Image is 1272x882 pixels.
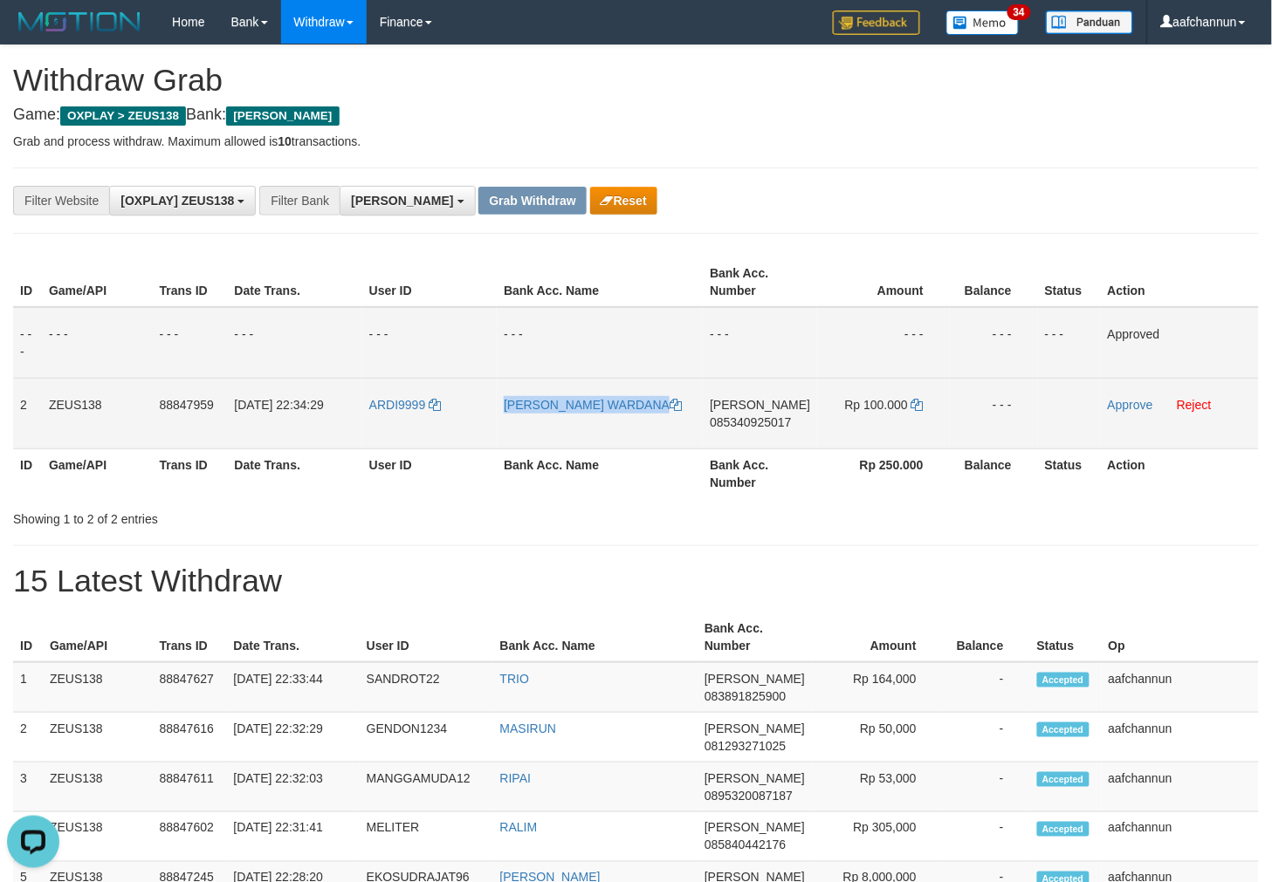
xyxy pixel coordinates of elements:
span: [PERSON_NAME] [351,194,453,208]
th: Bank Acc. Name [493,612,698,662]
span: 34 [1007,4,1031,20]
td: ZEUS138 [43,812,153,862]
span: [PERSON_NAME] [705,721,805,735]
th: Game/API [43,612,153,662]
a: RIPAI [500,771,532,785]
td: - - - [228,307,362,379]
td: GENDON1234 [360,713,493,762]
th: Status [1038,448,1101,498]
td: [DATE] 22:33:44 [227,662,360,713]
th: User ID [360,612,493,662]
span: [PERSON_NAME] [705,771,805,785]
td: [DATE] 22:32:03 [227,762,360,812]
img: MOTION_logo.png [13,9,146,35]
td: - - - [703,307,817,379]
th: Status [1038,257,1101,307]
td: - - - [1038,307,1101,379]
td: ZEUS138 [42,378,153,448]
th: Trans ID [153,448,228,498]
td: ZEUS138 [43,662,153,713]
td: - - - [950,378,1038,448]
button: [PERSON_NAME] [340,186,475,215]
span: Accepted [1037,822,1090,837]
th: Bank Acc. Number [703,257,817,307]
th: Action [1101,448,1259,498]
a: Copy 100000 to clipboard [911,398,924,412]
h1: 15 Latest Withdraw [13,564,1259,598]
th: Balance [950,257,1038,307]
td: Rp 164,000 [812,662,943,713]
button: [OXPLAY] ZEUS138 [109,186,256,215]
td: Rp 53,000 [812,762,943,812]
td: 2 [13,378,42,448]
td: [DATE] 22:32:29 [227,713,360,762]
a: [PERSON_NAME] WARDANA [504,398,682,412]
th: Game/API [42,257,153,307]
strong: 10 [278,134,292,148]
td: - - - [153,307,228,379]
th: Balance [943,612,1030,662]
span: 88847959 [160,398,214,412]
a: ARDI9999 [369,398,441,412]
td: aafchannun [1102,762,1259,812]
span: Copy 081293271025 to clipboard [705,739,786,753]
td: aafchannun [1102,812,1259,862]
h1: Withdraw Grab [13,63,1259,98]
td: 88847616 [153,713,227,762]
img: Feedback.jpg [833,10,920,35]
th: Bank Acc. Number [698,612,812,662]
td: Rp 50,000 [812,713,943,762]
th: Rp 250.000 [817,448,950,498]
button: Reset [590,187,657,215]
th: Date Trans. [228,448,362,498]
td: - - - [497,307,703,379]
th: Game/API [42,448,153,498]
span: [PERSON_NAME] [226,106,339,126]
th: Trans ID [153,612,227,662]
th: User ID [362,257,497,307]
td: - [943,713,1030,762]
div: Filter Website [13,186,109,215]
td: - - - [13,307,42,379]
span: [PERSON_NAME] [710,398,810,412]
td: ZEUS138 [43,713,153,762]
span: ARDI9999 [369,398,426,412]
a: Approve [1108,398,1153,412]
span: Accepted [1037,772,1090,787]
span: [PERSON_NAME] [705,672,805,686]
td: MELITER [360,812,493,862]
th: Amount [812,612,943,662]
td: - - - [817,307,950,379]
span: [DATE] 22:34:29 [235,398,324,412]
span: Copy 083891825900 to clipboard [705,689,786,703]
div: Showing 1 to 2 of 2 entries [13,503,517,528]
td: MANGGAMUDA12 [360,762,493,812]
span: Copy 085840442176 to clipboard [705,838,786,852]
th: Status [1030,612,1102,662]
span: Copy 085340925017 to clipboard [710,415,791,429]
td: - - - [362,307,497,379]
span: Copy 0895320087187 to clipboard [705,789,793,803]
a: Reject [1177,398,1212,412]
td: - - - [42,307,153,379]
a: TRIO [500,672,529,686]
th: Bank Acc. Name [497,257,703,307]
td: SANDROT22 [360,662,493,713]
th: Action [1101,257,1259,307]
div: Filter Bank [259,186,340,215]
span: [PERSON_NAME] [705,821,805,835]
th: Trans ID [153,257,228,307]
td: 88847627 [153,662,227,713]
th: Balance [950,448,1038,498]
th: Amount [817,257,950,307]
th: ID [13,612,43,662]
span: Rp 100.000 [845,398,908,412]
th: Date Trans. [228,257,362,307]
th: ID [13,448,42,498]
td: - [943,662,1030,713]
th: Op [1102,612,1259,662]
th: Bank Acc. Number [703,448,817,498]
th: Date Trans. [227,612,360,662]
p: Grab and process withdraw. Maximum allowed is transactions. [13,133,1259,150]
span: Accepted [1037,722,1090,737]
